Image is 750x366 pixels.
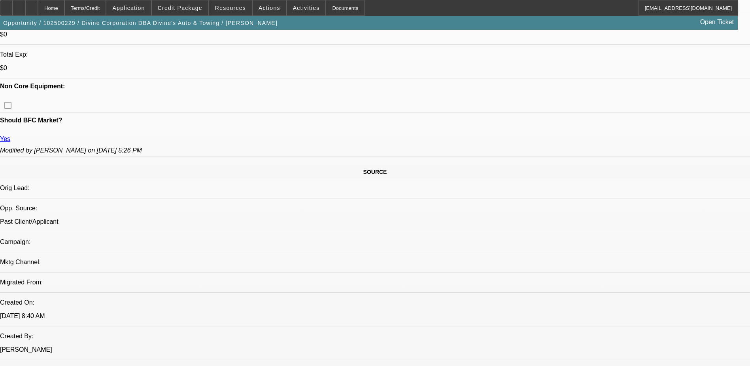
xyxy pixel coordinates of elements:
span: Application [112,5,145,11]
span: Opportunity / 102500229 / Divine Corporation DBA Divine's Auto & Towing / [PERSON_NAME] [3,20,278,26]
button: Resources [209,0,252,15]
span: SOURCE [363,169,387,175]
button: Actions [253,0,286,15]
button: Activities [287,0,326,15]
a: Open Ticket [697,15,737,29]
span: Credit Package [158,5,202,11]
button: Application [106,0,151,15]
span: Actions [259,5,280,11]
button: Credit Package [152,0,208,15]
span: Activities [293,5,320,11]
span: Resources [215,5,246,11]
